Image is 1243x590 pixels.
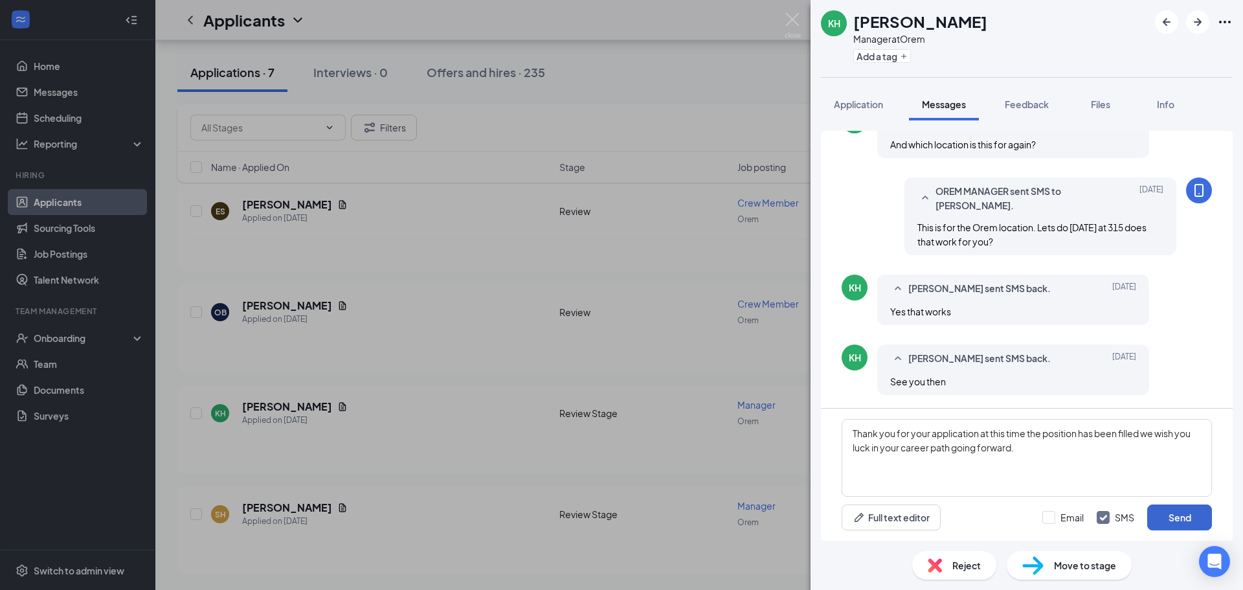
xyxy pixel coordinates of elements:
[853,49,911,63] button: PlusAdd a tag
[1054,558,1116,573] span: Move to stage
[917,221,1147,247] span: This is for the Orem location. Lets do [DATE] at 315 does that work for you?
[890,139,1036,150] span: And which location is this for again?
[935,184,1105,212] span: OREM MANAGER sent SMS to [PERSON_NAME].
[1005,98,1049,110] span: Feedback
[849,281,861,294] div: KH
[908,351,1051,367] span: [PERSON_NAME] sent SMS back.
[1139,184,1163,212] span: [DATE]
[1217,14,1233,30] svg: Ellipses
[853,511,866,524] svg: Pen
[952,558,981,573] span: Reject
[842,505,941,530] button: Full text editorPen
[1157,98,1174,110] span: Info
[890,281,906,297] svg: SmallChevronUp
[900,52,908,60] svg: Plus
[922,98,966,110] span: Messages
[834,98,883,110] span: Application
[917,190,933,206] svg: SmallChevronUp
[1159,14,1174,30] svg: ArrowLeftNew
[849,351,861,364] div: KH
[890,376,946,387] span: See you then
[853,32,987,45] div: Manager at Orem
[1112,351,1136,367] span: [DATE]
[908,281,1051,297] span: [PERSON_NAME] sent SMS back.
[1190,14,1205,30] svg: ArrowRight
[890,306,951,317] span: Yes that works
[1155,10,1178,34] button: ArrowLeftNew
[890,351,906,367] svg: SmallChevronUp
[1147,505,1212,530] button: Send
[1191,183,1207,198] svg: MobileSms
[853,10,987,32] h1: [PERSON_NAME]
[1199,546,1230,577] div: Open Intercom Messenger
[1112,281,1136,297] span: [DATE]
[1091,98,1110,110] span: Files
[828,17,840,30] div: KH
[842,419,1212,497] textarea: Thank you for your application at this time the position has been filled we wish you luck in your...
[1186,10,1209,34] button: ArrowRight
